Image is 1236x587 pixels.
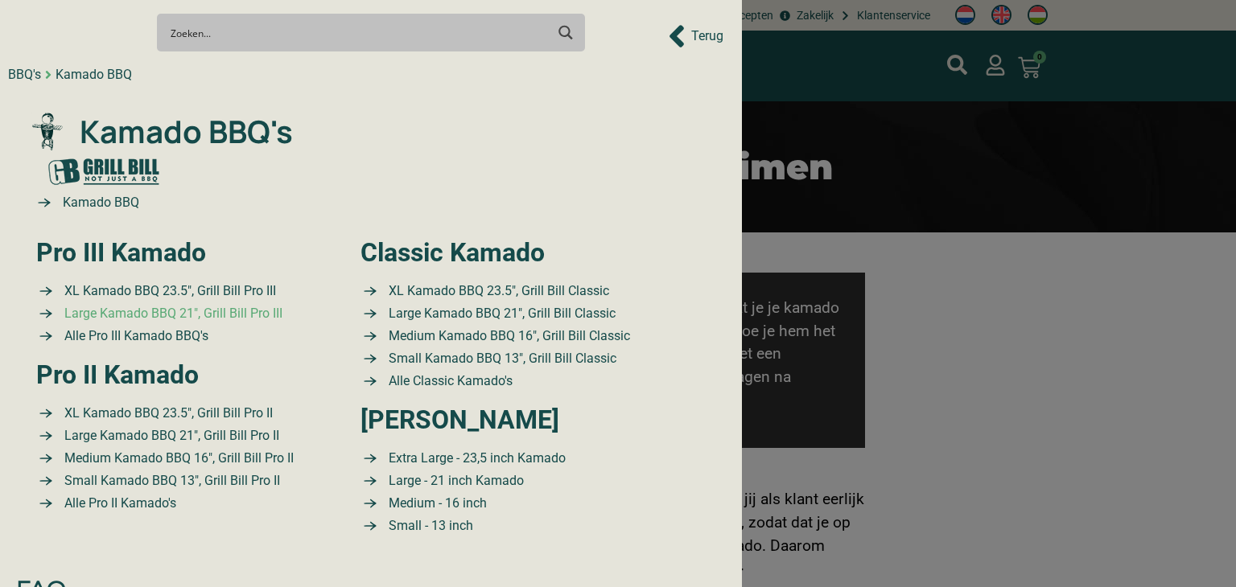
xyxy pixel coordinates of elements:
span: Large - 21 inch Kamado [385,471,524,491]
input: Search input [171,18,545,47]
span: XL Kamado BBQ 23.5″, Grill Bill Pro II [60,404,273,423]
a: Kamado BBQ [35,193,714,212]
div: BBQ's [8,65,41,84]
a: Classic Kamado [360,237,545,268]
a: XL Kamado BBQ 23.5″ Grill Bill Pro III [36,281,328,301]
a: Kamado BBQ's [28,109,714,155]
a: Large Kamado BBQ 21″ Grill Bill Pro III [36,304,328,323]
img: Grill Bill gr [43,154,164,188]
button: Search magnifier button [552,18,580,47]
a: Medium Kamado BBQ 16″ [360,326,653,346]
a: XL Kamado BBQ 23.5″ Grill Bill Pro II [36,426,328,445]
a: Large Kamado BBQ 21″ Grill Bill Classic [360,304,653,323]
a: Alle Pro II Kamado's [36,494,328,513]
span: XL Kamado BBQ 23.5″, Grill Bill Pro III [60,281,276,301]
span: Alle Classic Kamado's [385,371,513,391]
a: XL Kamado BBQ 23.5″ Grill Bill Pro II [36,404,328,423]
span: Medium Kamado BBQ 16″, Grill Bill Classic [385,326,630,346]
span: XL Kamado BBQ 23.5″, Grill Bill Classic [385,281,609,301]
a: XL Kamado BBQ 23.5″ Grill Bill Pro II [36,449,328,468]
span: Large Kamado BBQ 21″, Grill Bill Pro II [60,426,279,445]
span: Extra Large - 23,5 inch Kamado [385,449,566,468]
span: Small - 13 inch [385,516,473,536]
div: Kamado BBQ [56,65,132,84]
span: Small Kamado BBQ 13″, Grill Bill Pro II [60,471,280,491]
a: Alle BBQ's [36,326,328,346]
a: Large kamado [360,471,653,491]
a: Small kamado [360,516,653,536]
span: Small Kamado BBQ 13″, Grill Bill Classic [385,349,616,368]
span: Kamado BBQ's [76,109,293,155]
a: Pro III Kamado [36,237,206,268]
span: Large Kamado BBQ 21″, Grill Bill Classic [385,304,616,323]
span: Medium - 16 inch [385,494,487,513]
a: Medium kamado [360,494,653,513]
span: Kamado BBQ [59,193,139,212]
span: Alle Pro II Kamado's [60,494,176,513]
span: Alle Pro III Kamado BBQ's [60,326,208,346]
span: Medium Kamado BBQ 16″, Grill Bill Pro II [60,449,294,468]
a: Extra Large kamado [360,449,653,468]
h2: [PERSON_NAME] [360,407,653,433]
a: Pro II Kamado [36,359,199,390]
a: XL Kamado BBQ 23.5″ [360,281,653,301]
span: Large Kamado BBQ 21″, Grill Bill Pro III [60,304,282,323]
a: Small Kamado BBQ 13″ [360,349,653,368]
form: Search form [174,18,548,47]
a: Small Kamado BBQ 13″ [360,371,653,391]
a: Small Kamado BBQ 13″ Grill Bill Pro II [36,471,328,491]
